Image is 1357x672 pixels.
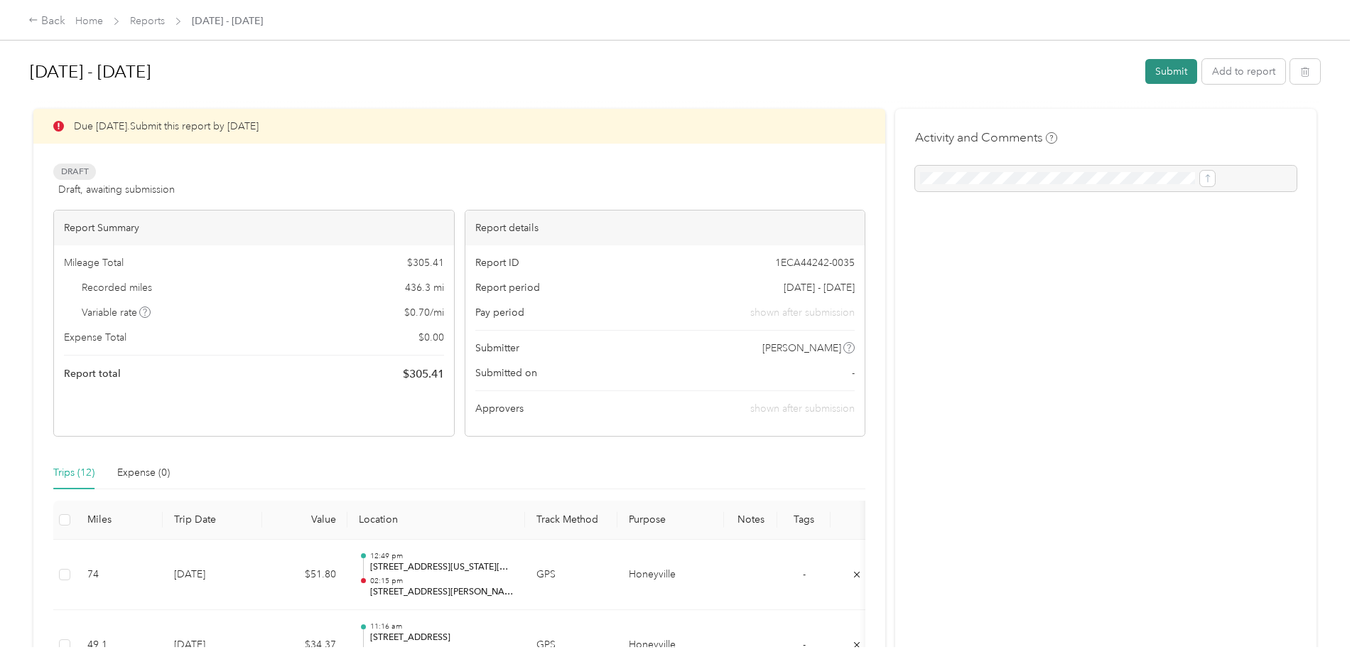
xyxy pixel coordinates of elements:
[525,501,617,540] th: Track Method
[117,465,170,481] div: Expense (0)
[404,305,444,320] span: $ 0.70 / mi
[64,255,124,270] span: Mileage Total
[803,568,806,580] span: -
[750,402,855,415] span: shown after submission
[405,280,444,295] span: 436.3 mi
[192,14,263,28] span: [DATE] - [DATE]
[775,255,855,270] span: 1ECA44242-0035
[262,540,347,611] td: $51.80
[475,341,519,356] span: Submitter
[370,586,514,599] p: [STREET_ADDRESS][PERSON_NAME][US_STATE]
[370,576,514,586] p: 02:15 pm
[750,305,855,320] span: shown after submission
[76,501,163,540] th: Miles
[525,540,617,611] td: GPS
[53,465,94,481] div: Trips (12)
[370,631,514,644] p: [STREET_ADDRESS]
[475,255,519,270] span: Report ID
[617,501,724,540] th: Purpose
[163,540,262,611] td: [DATE]
[82,280,152,295] span: Recorded miles
[370,561,514,574] p: [STREET_ADDRESS][US_STATE][US_STATE]
[1202,59,1285,84] button: Add to report
[64,330,126,345] span: Expense Total
[403,366,444,383] span: $ 305.41
[724,501,777,540] th: Notes
[54,210,454,245] div: Report Summary
[370,622,514,631] p: 11:16 am
[163,501,262,540] th: Trip Date
[30,55,1135,89] h1: Aug 1 - 31, 2025
[475,305,524,320] span: Pay period
[130,15,165,27] a: Reports
[852,366,855,380] span: -
[1277,592,1357,672] iframe: Everlance-gr Chat Button Frame
[76,540,163,611] td: 74
[803,639,806,651] span: -
[58,182,175,197] span: Draft, awaiting submission
[475,401,524,416] span: Approvers
[407,255,444,270] span: $ 305.41
[784,280,855,295] span: [DATE] - [DATE]
[33,109,885,144] div: Due [DATE]. Submit this report by [DATE]
[82,305,151,320] span: Variable rate
[777,501,831,540] th: Tags
[475,280,540,295] span: Report period
[347,501,525,540] th: Location
[915,129,1057,146] h4: Activity and Comments
[370,551,514,561] p: 12:49 pm
[617,540,724,611] td: Honeyville
[762,341,841,356] span: [PERSON_NAME]
[1145,59,1197,84] button: Submit
[262,501,347,540] th: Value
[418,330,444,345] span: $ 0.00
[75,15,103,27] a: Home
[465,210,865,245] div: Report details
[370,646,514,656] p: 12:25 pm
[53,164,96,180] span: Draft
[64,366,121,381] span: Report total
[475,366,537,380] span: Submitted on
[28,13,65,30] div: Back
